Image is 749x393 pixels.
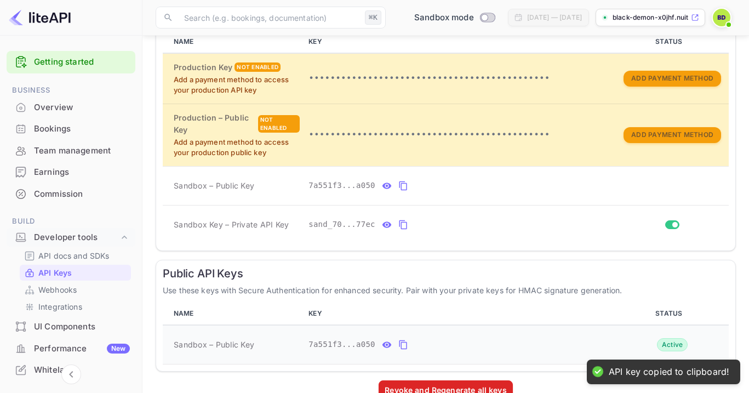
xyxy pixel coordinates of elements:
a: Earnings [7,162,135,182]
h6: Public API Keys [163,267,729,280]
a: Whitelabel [7,360,135,380]
div: Commission [7,184,135,205]
button: Collapse navigation [61,364,81,384]
p: API Keys [38,267,72,278]
p: ••••••••••••••••••••••••••••••••••••••••••••• [308,72,611,85]
div: Not enabled [258,115,300,133]
span: 7a551f3...a050 [308,180,375,191]
button: Add Payment Method [624,71,721,87]
a: Bookings [7,118,135,139]
td: Sandbox Key – Private API Key [163,205,304,244]
div: Team management [34,145,130,157]
div: Earnings [7,162,135,183]
img: LiteAPI logo [9,9,71,26]
th: STATUS [615,31,729,53]
div: Performance [34,343,130,355]
p: Use these keys with Secure Authentication for enhanced security. Pair with your private keys for ... [163,284,729,296]
h6: Production Key [174,61,232,73]
span: Build [7,215,135,227]
div: [DATE] — [DATE] [527,13,582,22]
span: 7a551f3...a050 [308,339,375,350]
div: ⌘K [365,10,381,25]
img: Black Demon [713,9,730,26]
table: private api keys table [163,31,729,244]
div: Not enabled [235,62,281,72]
th: STATUS [615,303,729,325]
div: Team management [7,140,135,162]
div: Getting started [7,51,135,73]
span: sand_70...77ec [308,219,375,230]
div: API Keys [20,265,131,281]
span: Sandbox mode [414,12,474,24]
div: Active [657,338,688,351]
button: Add Payment Method [624,127,721,143]
div: Overview [7,97,135,118]
a: API docs and SDKs [24,250,127,261]
div: Integrations [20,299,131,315]
th: KEY [304,31,615,53]
a: Integrations [24,301,127,312]
div: Commission [34,188,130,201]
div: Earnings [34,166,130,179]
a: Team management [7,140,135,161]
div: Switch to Production mode [410,12,499,24]
div: API key copied to clipboard! [609,366,729,378]
div: PerformanceNew [7,338,135,360]
a: Commission [7,184,135,204]
div: UI Components [34,321,130,333]
div: New [107,344,130,354]
div: Whitelabel [34,364,130,377]
th: NAME [163,31,304,53]
a: PerformanceNew [7,338,135,358]
div: UI Components [7,316,135,338]
p: Integrations [38,301,82,312]
span: Business [7,84,135,96]
a: Overview [7,97,135,117]
th: NAME [163,303,304,325]
a: API Keys [24,267,127,278]
div: Bookings [34,123,130,135]
p: Add a payment method to access your production API key [174,75,300,96]
span: Sandbox – Public Key [174,180,254,191]
table: public api keys table [163,303,729,364]
div: Developer tools [7,228,135,247]
input: Search (e.g. bookings, documentation) [178,7,361,29]
div: API docs and SDKs [20,248,131,264]
div: Whitelabel [7,360,135,381]
p: Add a payment method to access your production public key [174,137,300,158]
p: Webhooks [38,284,77,295]
div: Developer tools [34,231,119,244]
p: API docs and SDKs [38,250,110,261]
div: Webhooks [20,282,131,298]
p: ••••••••••••••••••••••••••••••••••••••••••••• [308,128,611,141]
div: Overview [34,101,130,114]
h6: Production – Public Key [174,112,256,136]
a: Add Payment Method [624,129,721,139]
p: black-demon-x0jhf.nuit... [613,13,689,22]
a: Getting started [34,56,130,69]
a: Add Payment Method [624,73,721,82]
div: Bookings [7,118,135,140]
span: Sandbox – Public Key [174,339,254,350]
a: Webhooks [24,284,127,295]
th: KEY [304,303,615,325]
a: UI Components [7,316,135,337]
